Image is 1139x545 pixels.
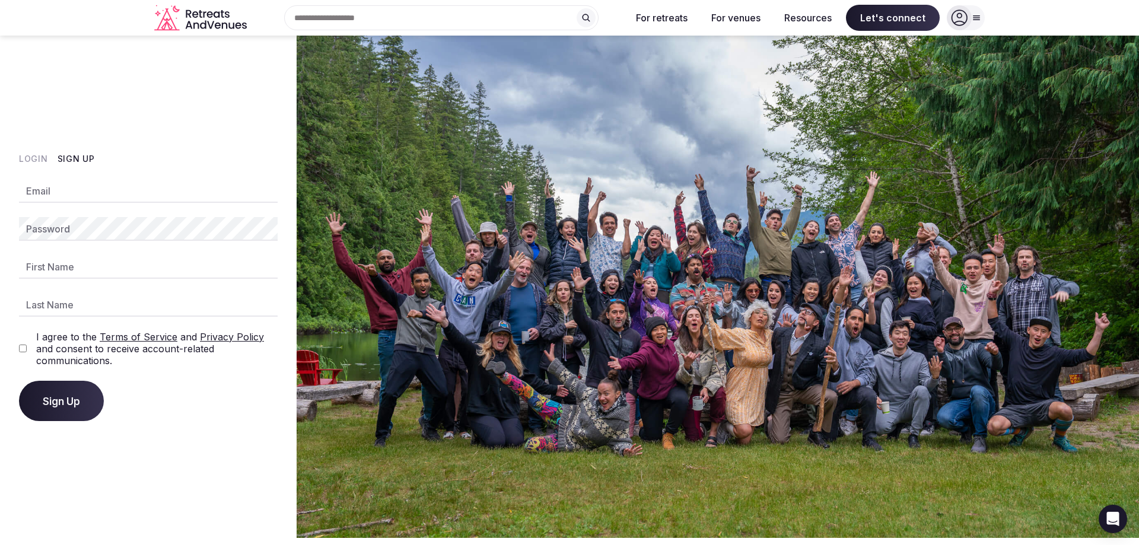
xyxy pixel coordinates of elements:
[297,36,1139,538] img: My Account Background
[846,5,940,31] span: Let's connect
[626,5,697,31] button: For retreats
[19,153,48,165] button: Login
[43,395,80,407] span: Sign Up
[702,5,770,31] button: For venues
[58,153,95,165] button: Sign Up
[19,381,104,421] button: Sign Up
[154,5,249,31] svg: Retreats and Venues company logo
[775,5,841,31] button: Resources
[100,331,177,343] a: Terms of Service
[200,331,264,343] a: Privacy Policy
[36,331,278,366] label: I agree to the and and consent to receive account-related communications.
[1099,505,1127,533] div: Open Intercom Messenger
[154,5,249,31] a: Visit the homepage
